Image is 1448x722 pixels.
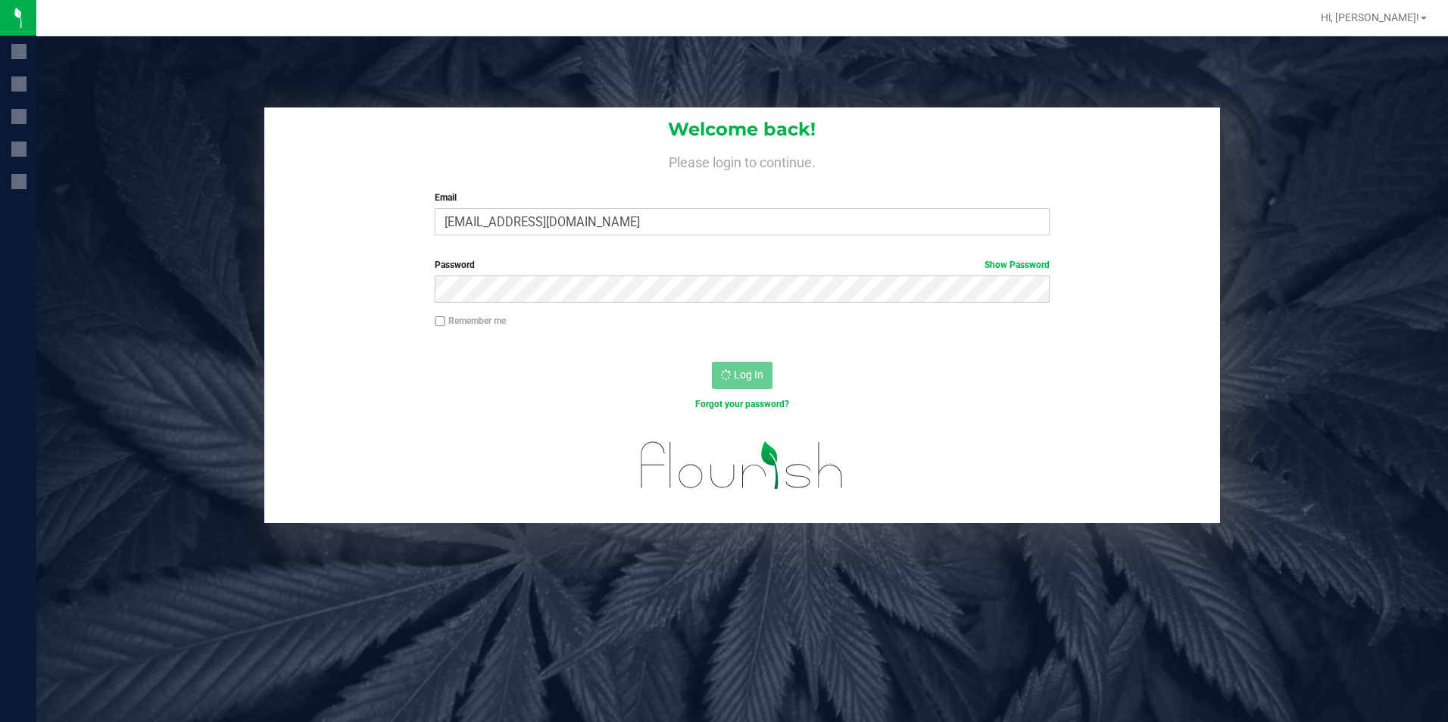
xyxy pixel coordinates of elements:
[695,399,789,409] a: Forgot your password?
[1321,11,1419,23] span: Hi, [PERSON_NAME]!
[264,151,1221,170] h4: Please login to continue.
[435,314,506,328] label: Remember me
[985,260,1050,270] a: Show Password
[435,316,445,327] input: Remember me
[623,427,862,504] img: flourish_logo.svg
[734,369,763,381] span: Log In
[712,362,772,389] button: Log In
[435,260,475,270] span: Password
[435,191,1050,204] label: Email
[264,120,1221,139] h1: Welcome back!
